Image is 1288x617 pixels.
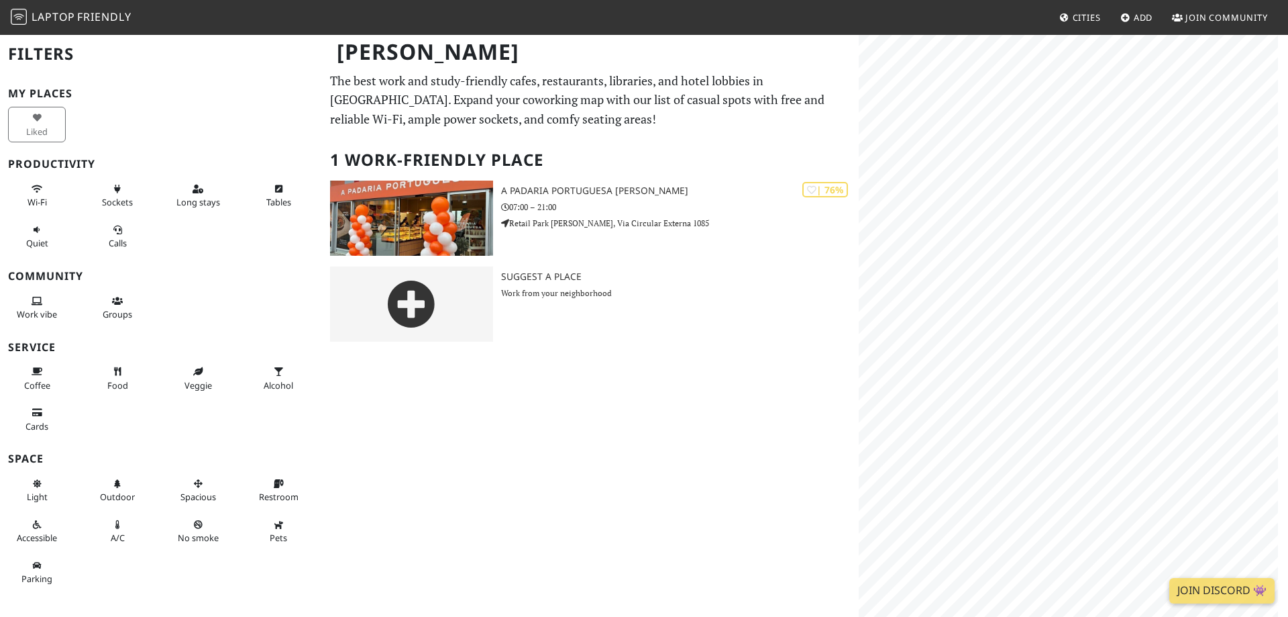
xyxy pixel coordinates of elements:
a: Cities [1054,5,1106,30]
span: Video/audio calls [109,237,127,249]
span: Laptop [32,9,75,24]
span: Long stays [176,196,220,208]
span: Restroom [259,491,299,503]
button: Sockets [89,178,146,213]
button: Veggie [169,361,227,396]
h2: 1 Work-Friendly Place [330,140,851,181]
button: Groups [89,290,146,326]
span: Alcohol [264,379,293,391]
h3: A Padaria Portuguesa [PERSON_NAME] [501,185,859,197]
img: gray-place-d2bdb4477600e061c01bd816cc0f2ef0cfcb1ca9e3ad78868dd16fb2af073a21.png [330,267,493,342]
img: A Padaria Portuguesa Montijo [330,181,493,256]
a: LaptopFriendly LaptopFriendly [11,6,131,30]
span: Coffee [24,379,50,391]
button: Pets [250,514,307,549]
h3: Space [8,453,314,465]
h3: Community [8,270,314,283]
button: Alcohol [250,361,307,396]
span: Veggie [184,379,212,391]
span: Parking [21,573,52,585]
span: Smoke free [178,532,219,544]
span: Quiet [26,237,48,249]
p: Work from your neighborhood [501,287,859,299]
span: Power sockets [102,196,133,208]
button: Quiet [8,219,66,254]
button: Long stays [169,178,227,213]
span: Stable Wi-Fi [28,196,47,208]
span: Work-friendly tables [266,196,291,208]
span: Pet friendly [270,532,287,544]
a: A Padaria Portuguesa Montijo | 76% A Padaria Portuguesa [PERSON_NAME] 07:00 – 21:00 Retail Park [... [322,181,859,256]
h1: [PERSON_NAME] [326,34,856,70]
span: Friendly [77,9,131,24]
a: Add [1115,5,1159,30]
button: No smoke [169,514,227,549]
span: Group tables [103,308,132,320]
button: Restroom [250,473,307,508]
button: Coffee [8,361,66,396]
button: A/C [89,514,146,549]
span: Spacious [180,491,216,503]
button: Work vibe [8,290,66,326]
button: Light [8,473,66,508]
span: Cities [1073,11,1101,23]
h3: Productivity [8,158,314,171]
a: Join Discord 👾 [1169,578,1275,604]
button: Outdoor [89,473,146,508]
button: Wi-Fi [8,178,66,213]
h3: My Places [8,87,314,100]
span: Accessible [17,532,57,544]
span: Natural light [27,491,48,503]
button: Parking [8,555,66,590]
button: Food [89,361,146,396]
span: Food [107,379,128,391]
a: Join Community [1167,5,1273,30]
p: The best work and study-friendly cafes, restaurants, libraries, and hotel lobbies in [GEOGRAPHIC_... [330,71,851,129]
h2: Filters [8,34,314,75]
p: 07:00 – 21:00 [501,201,859,213]
h3: Service [8,341,314,354]
button: Cards [8,401,66,437]
button: Tables [250,178,307,213]
h3: Suggest a Place [501,271,859,283]
a: Suggest a Place Work from your neighborhood [322,267,859,342]
img: LaptopFriendly [11,9,27,25]
span: Add [1134,11,1153,23]
span: Outdoor area [100,491,135,503]
div: | 76% [802,182,848,197]
button: Accessible [8,514,66,549]
span: Join Community [1185,11,1268,23]
span: Credit cards [25,420,48,432]
p: Retail Park [PERSON_NAME], Via Circular Externa 1085 [501,217,859,230]
span: Air conditioned [111,532,125,544]
button: Calls [89,219,146,254]
span: People working [17,308,57,320]
button: Spacious [169,473,227,508]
